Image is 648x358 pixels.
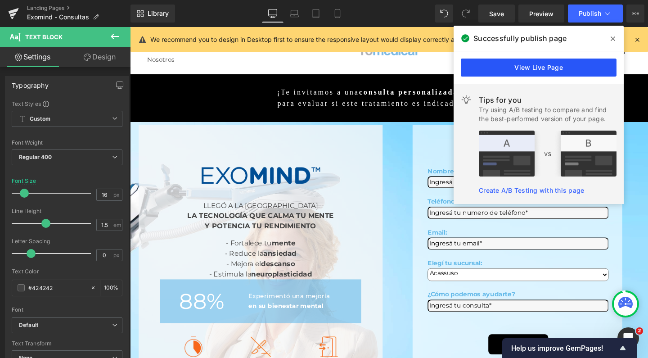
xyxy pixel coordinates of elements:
i: Default [19,322,38,329]
strong: consulta personalizada sin cargo [241,64,390,73]
div: Text Transform [12,340,122,347]
span: - Reduce la [100,234,175,243]
div: Font [12,307,122,313]
input: Ingresá tu email* [313,221,503,234]
a: Mobile [327,5,348,23]
strong: Nombre y Apellido: [313,147,377,155]
a: Facial [18,5,36,25]
span: Corporal [45,9,72,20]
span: Nosotros [18,29,47,40]
span: Preview [529,9,553,18]
img: light.svg [461,95,472,105]
input: Ingresá tu numero de teléfono* [313,189,503,202]
div: % [100,280,122,296]
button: Redo [457,5,475,23]
span: Exomind - Consultas [27,14,89,21]
span: Publish [579,10,601,17]
span: Elegí tu sucursal: [313,244,370,252]
span: Successfully publish page [473,33,567,44]
div: LLEGÓ A LA [GEOGRAPHIC_DATA] [31,183,243,194]
strong: neuroplasticidad [127,256,191,264]
span: Teléfono: [313,180,343,188]
span: Facial [18,9,36,20]
div: Text Styles [12,100,122,107]
a: Laptop [283,5,305,23]
strong: mente [149,223,174,232]
button: Publish [568,5,623,23]
div: Line Height [12,208,122,214]
a: New Library [130,5,175,23]
b: Regular 400 [19,154,52,160]
strong: descanso [138,245,173,254]
span: Save [489,9,504,18]
span: - Mejora el [101,245,173,254]
span: - Estimula la [83,256,191,264]
a: Desktop [262,5,283,23]
div: Tips for you [479,95,616,105]
span: Help us improve GemPages! [511,344,617,353]
span: ¿Cómo podemos ayudarte? [313,277,405,285]
a: Tienda [192,5,213,25]
a: Landing Pages [27,5,130,12]
b: LA TECNOLOGÍA QUE CALMA TU MENTE [60,195,214,203]
button: Undo [435,5,453,23]
a: Design [67,47,132,67]
button: Abrir carrito Total de artículos en el carrito: 0 [507,15,526,35]
div: Font Size [12,178,36,184]
a: Corporal [45,5,72,25]
a: Nosotros [18,25,47,45]
img: tip.png [479,131,616,177]
a: Capilar [81,5,103,25]
strong: en su bienestar mental [125,289,203,297]
div: Letter Spacing [12,238,122,245]
p: Experimentó una mejoría [125,278,229,288]
a: View Live Page [461,59,616,77]
input: Ingresá tu consulta* [313,286,503,299]
span: Capilar [81,9,103,20]
input: Color [28,283,86,293]
div: Text Color [12,268,122,275]
span: em [113,222,121,228]
div: Typography [12,77,49,89]
a: Wellness [155,5,183,25]
strong: ansiedad [140,234,175,243]
a: Preview [518,5,564,23]
input: Ingresá tu nombre y apellido* [313,157,503,170]
div: Font Weight [12,140,122,146]
b: Y POTENCIA TU RENDIMIENTO [79,205,196,214]
div: Try using A/B testing to compare and find the best-performed version of your page. [479,105,616,123]
button: Abrir búsqueda [468,15,488,35]
a: Tablet [305,5,327,23]
span: Email: [313,212,333,220]
button: More [626,5,644,23]
button: ENVIAR [377,323,440,344]
button: Show survey - Help us improve GemPages! [511,343,628,353]
span: Wellness [155,9,183,20]
span: px [113,192,121,198]
span: - Fortalece tu [101,223,174,232]
span: 88 [52,275,81,303]
span: 2 [636,327,643,335]
span: Text Block [25,33,63,41]
span: Depilación [112,9,146,20]
span: px [113,252,121,258]
iframe: Intercom live chat [617,327,639,349]
span: % [81,275,99,303]
b: Custom [30,115,50,123]
p: We recommend you to design in Desktop first to ensure the responsive layout would display correct... [150,35,562,45]
span: Tienda [192,9,213,20]
span: Library [148,9,169,18]
a: Create A/B Testing with this page [479,186,584,194]
a: Depilación [112,5,146,25]
summary: Abrir menú de cuenta [487,15,507,35]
